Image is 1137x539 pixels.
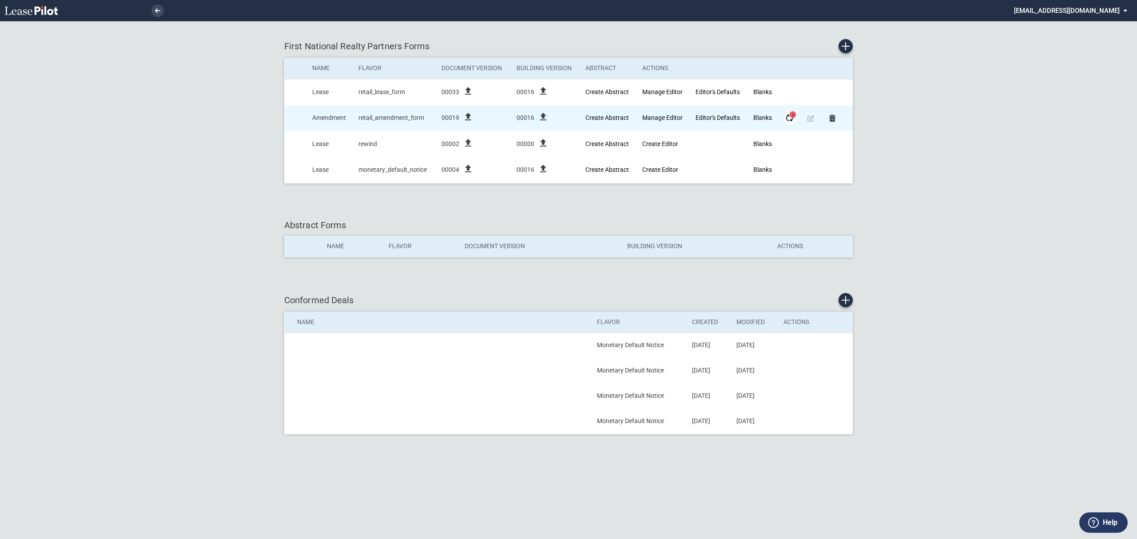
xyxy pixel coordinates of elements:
[1079,512,1128,533] button: Help
[579,58,636,79] th: Abstract
[463,168,473,175] label: file_upload
[458,236,621,257] th: Document Version
[463,138,473,148] i: file_upload
[441,88,459,97] span: 00033
[538,143,549,150] label: file_upload
[306,105,352,131] td: Amendment
[517,140,534,149] span: 00000
[285,312,591,333] th: Name
[753,140,772,147] a: Blanks
[463,86,473,96] i: file_upload
[441,140,459,149] span: 00002
[352,58,436,79] th: Flavor
[753,166,772,173] a: Blanks
[642,88,683,95] a: Manage Editor
[538,138,549,148] i: file_upload
[285,105,853,131] tr: Created At: 2025-05-15T11:28:05+05:30; Updated At: 2025-10-14T18:12:09+05:30
[538,86,549,96] i: file_upload
[783,112,796,124] a: Form Updates 5
[538,91,549,98] label: file_upload
[591,333,686,358] td: Monetary Default Notice
[306,131,352,157] td: Lease
[585,88,629,95] a: Create new Abstract
[284,293,853,307] div: Conformed Deals
[441,114,459,123] span: 00019
[753,88,772,95] a: Blanks
[463,116,473,123] label: file_upload
[510,58,580,79] th: Building Version
[591,384,686,409] td: Monetary Default Notice
[352,131,436,157] td: rewind
[686,312,730,333] th: Created
[730,333,777,358] td: [DATE]
[730,312,777,333] th: Modified
[517,166,534,174] span: 00016
[777,312,853,333] th: Actions
[352,79,436,105] td: retail_lease_form
[285,131,853,157] tr: Created At: 2025-01-09T22:34:58+05:30; Updated At: 2025-01-10T03:25:24+05:30
[463,111,473,122] i: file_upload
[591,312,686,333] th: Flavor
[642,114,683,121] a: Manage Editor
[642,166,678,173] a: Create Editor
[441,166,459,174] span: 00004
[591,358,686,384] td: Monetary Default Notice
[621,236,771,257] th: Building Version
[686,384,730,409] td: [DATE]
[1103,517,1117,528] label: Help
[784,113,795,123] md-icon: Form Updates
[686,409,730,434] td: [DATE]
[284,39,853,53] div: First National Realty Partners Forms
[686,333,730,358] td: [DATE]
[321,236,383,257] th: Name
[790,111,796,118] span: 5
[730,358,777,384] td: [DATE]
[839,39,853,53] a: Create new Form
[839,293,853,307] a: Create new conformed deal
[463,163,473,174] i: file_upload
[285,79,853,105] tr: Created At: 2025-10-14T15:27:36+05:30; Updated At: 2025-10-14T15:28:55+05:30
[382,236,458,257] th: Flavor
[284,219,853,231] div: Abstract Forms
[730,384,777,409] td: [DATE]
[538,116,549,123] label: file_upload
[352,157,436,183] td: monetary_default_notice
[826,112,839,124] a: Delete Form
[538,111,549,122] i: file_upload
[585,166,629,173] a: Create new Abstract
[642,140,678,147] a: Create Editor
[827,113,838,123] md-icon: Delete Form
[463,91,473,98] label: file_upload
[306,157,352,183] td: Lease
[463,143,473,150] label: file_upload
[591,409,686,434] td: Monetary Default Notice
[517,88,534,97] span: 00016
[696,88,740,95] a: Editor's Defaults
[585,140,629,147] a: Create new Abstract
[517,114,534,123] span: 00016
[538,168,549,175] label: file_upload
[352,105,436,131] td: retail_amendment_form
[538,163,549,174] i: file_upload
[686,358,730,384] td: [DATE]
[306,58,352,79] th: Name
[636,58,689,79] th: Actions
[585,114,629,121] a: Create new Abstract
[696,114,740,121] a: Editor's Defaults
[771,236,853,257] th: Actions
[730,409,777,434] td: [DATE]
[306,79,352,105] td: Lease
[285,157,853,183] tr: Created At: 2025-04-29T19:36:05+05:30; Updated At: 2025-09-08T17:30:46+05:30
[435,58,510,79] th: Document Version
[753,114,772,121] a: Blanks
